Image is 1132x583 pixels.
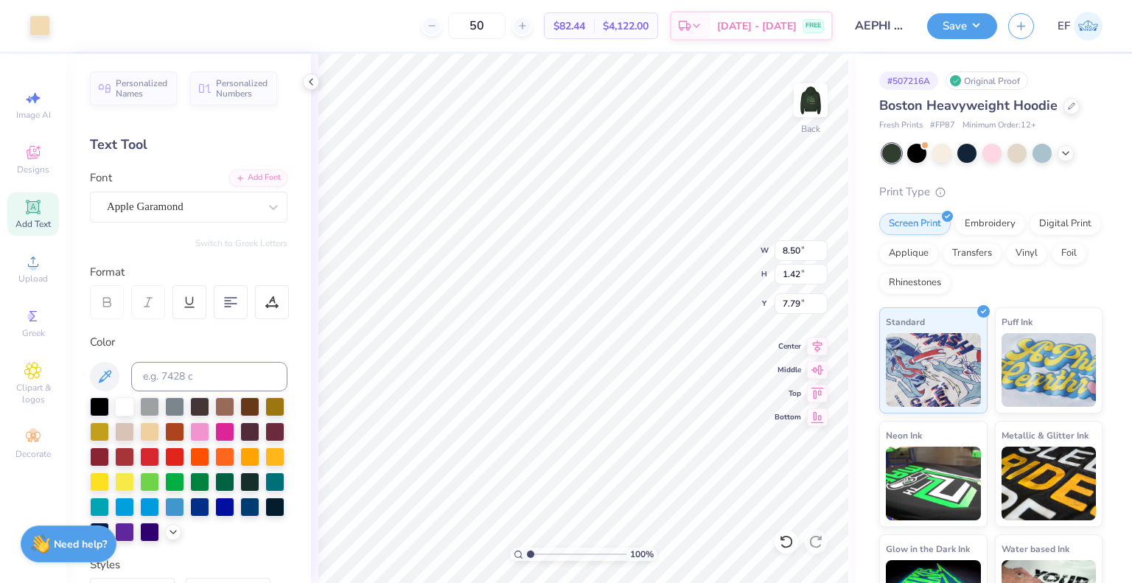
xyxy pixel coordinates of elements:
div: Styles [90,556,287,573]
div: Rhinestones [879,272,951,294]
div: Format [90,264,289,281]
span: Add Text [15,218,51,230]
button: Save [927,13,997,39]
div: Print Type [879,184,1103,200]
span: Upload [18,273,48,284]
span: Personalized Names [116,78,168,99]
span: Greek [22,327,45,339]
input: Untitled Design [844,11,916,41]
div: # 507216A [879,71,938,90]
span: Metallic & Glitter Ink [1002,427,1089,443]
span: Bottom [775,412,801,422]
span: Fresh Prints [879,119,923,132]
span: Personalized Numbers [216,78,268,99]
span: Water based Ink [1002,541,1069,556]
img: Metallic & Glitter Ink [1002,447,1097,520]
span: Clipart & logos [7,382,59,405]
div: Original Proof [946,71,1028,90]
button: Switch to Greek Letters [195,237,287,249]
div: Digital Print [1030,213,1101,235]
span: Neon Ink [886,427,922,443]
span: Middle [775,365,801,375]
div: Vinyl [1006,242,1047,265]
span: Image AI [16,109,51,121]
div: Back [801,122,820,136]
div: Embroidery [955,213,1025,235]
span: Center [775,341,801,352]
span: Minimum Order: 12 + [962,119,1036,132]
a: EF [1058,12,1103,41]
input: – – [448,13,506,39]
span: 100 % [630,548,654,561]
span: FREE [806,21,821,31]
div: Transfers [943,242,1002,265]
div: Add Font [229,170,287,186]
span: Standard [886,314,925,329]
div: Screen Print [879,213,951,235]
strong: Need help? [54,537,107,551]
span: Decorate [15,448,51,460]
span: EF [1058,18,1070,35]
span: Designs [17,164,49,175]
div: Foil [1052,242,1086,265]
input: e.g. 7428 c [131,362,287,391]
span: Top [775,388,801,399]
span: $4,122.00 [603,18,649,34]
span: [DATE] - [DATE] [717,18,797,34]
div: Applique [879,242,938,265]
label: Font [90,170,112,186]
span: # FP87 [930,119,955,132]
img: Back [796,85,825,115]
div: Color [90,334,287,351]
img: Neon Ink [886,447,981,520]
img: Eric Fox [1074,12,1103,41]
span: Puff Ink [1002,314,1033,329]
img: Puff Ink [1002,333,1097,407]
span: Boston Heavyweight Hoodie [879,97,1058,114]
span: $82.44 [553,18,585,34]
img: Standard [886,333,981,407]
span: Glow in the Dark Ink [886,541,970,556]
div: Text Tool [90,135,287,155]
